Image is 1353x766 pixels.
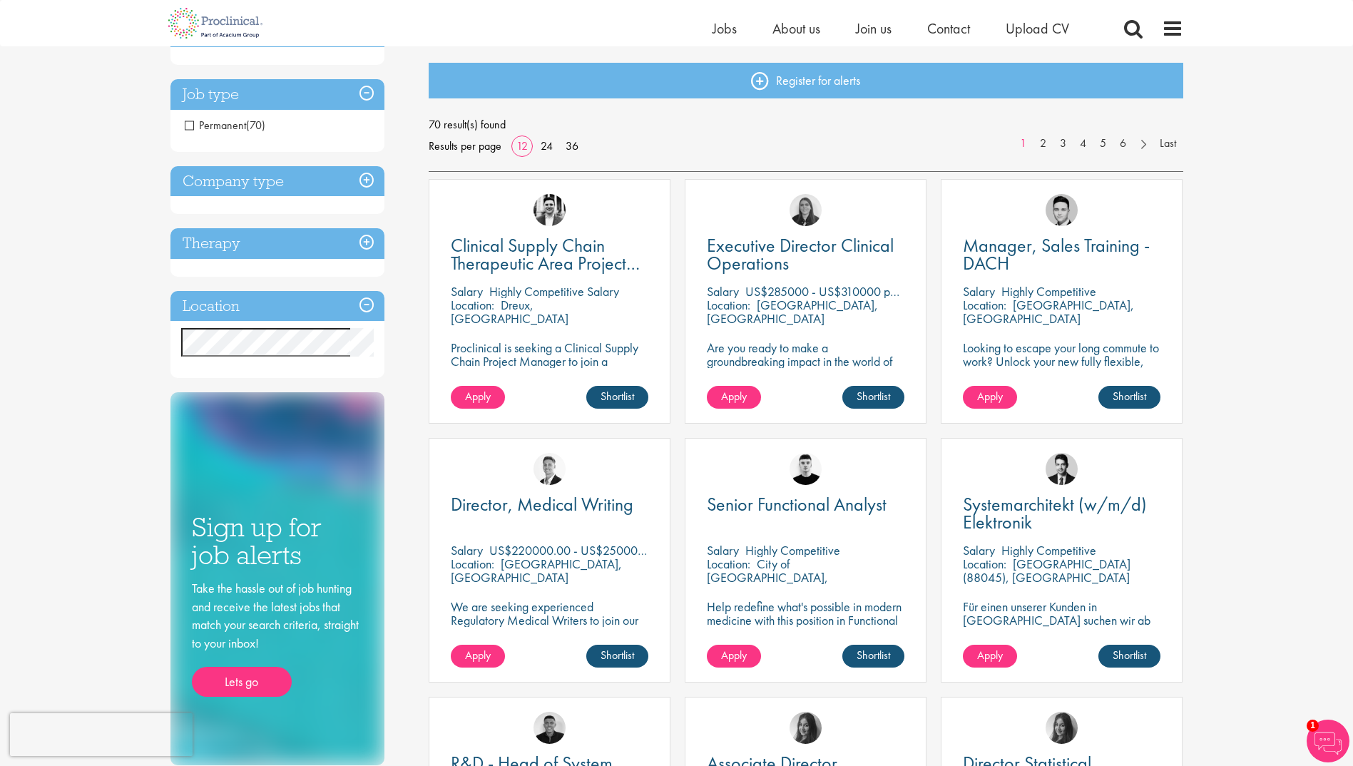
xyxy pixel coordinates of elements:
span: Location: [707,297,750,313]
p: We are seeking experienced Regulatory Medical Writers to join our client, a dynamic and growing b... [451,600,648,654]
iframe: reCAPTCHA [10,713,193,756]
img: Heidi Hennigan [1046,712,1078,744]
a: Shortlist [1098,386,1160,409]
a: Executive Director Clinical Operations [707,237,904,272]
a: Shortlist [1098,645,1160,668]
p: Are you ready to make a groundbreaking impact in the world of biotechnology? Join a growing compa... [707,341,904,409]
a: Jobs [713,19,737,38]
h3: Therapy [170,228,384,259]
img: Patrick Melody [790,453,822,485]
a: Systemarchitekt (w/m/d) Elektronik [963,496,1160,531]
a: Shortlist [586,645,648,668]
span: Salary [707,283,739,300]
p: Dreux, [GEOGRAPHIC_DATA] [451,297,568,327]
div: Take the hassle out of job hunting and receive the latest jobs that match your search criteria, s... [192,579,363,697]
a: 1 [1013,136,1033,152]
p: US$220000.00 - US$250000.00 per annum + Highly Competitive Salary [489,542,858,558]
a: Join us [856,19,892,38]
img: Connor Lynes [1046,194,1078,226]
p: Looking to escape your long commute to work? Unlock your new fully flexible, remote working posit... [963,341,1160,395]
a: Shortlist [586,386,648,409]
span: Senior Functional Analyst [707,492,887,516]
span: Location: [451,297,494,313]
span: Salary [963,283,995,300]
span: Apply [465,389,491,404]
span: Results per page [429,136,501,157]
img: Ciara Noble [790,194,822,226]
span: Apply [977,648,1003,663]
a: Apply [451,645,505,668]
span: 1 [1307,720,1319,732]
a: Upload CV [1006,19,1069,38]
a: Heidi Hennigan [790,712,822,744]
p: [GEOGRAPHIC_DATA] (88045), [GEOGRAPHIC_DATA] [963,556,1130,586]
span: Permanent [185,118,265,133]
h3: Job type [170,79,384,110]
p: [GEOGRAPHIC_DATA], [GEOGRAPHIC_DATA] [707,297,878,327]
h3: Sign up for job alerts [192,514,363,568]
img: Chatbot [1307,720,1349,762]
a: Manager, Sales Training - DACH [963,237,1160,272]
p: Highly Competitive [1001,283,1096,300]
span: Location: [963,556,1006,572]
img: Christian Andersen [533,712,566,744]
a: 12 [511,138,533,153]
a: 3 [1053,136,1073,152]
a: Apply [963,645,1017,668]
span: Apply [721,389,747,404]
span: Location: [451,556,494,572]
p: [GEOGRAPHIC_DATA], [GEOGRAPHIC_DATA] [451,556,622,586]
a: About us [772,19,820,38]
a: Shortlist [842,645,904,668]
span: Director, Medical Writing [451,492,633,516]
span: Salary [963,542,995,558]
p: Highly Competitive [1001,542,1096,558]
span: Apply [721,648,747,663]
span: Clinical Supply Chain Therapeutic Area Project Manager [451,233,640,293]
span: Manager, Sales Training - DACH [963,233,1150,275]
a: Apply [451,386,505,409]
span: Executive Director Clinical Operations [707,233,894,275]
a: Register for alerts [429,63,1183,98]
span: Apply [977,389,1003,404]
a: 24 [536,138,558,153]
img: George Watson [533,453,566,485]
a: 2 [1033,136,1053,152]
img: Thomas Wenig [1046,453,1078,485]
a: 4 [1073,136,1093,152]
span: Apply [465,648,491,663]
a: Clinical Supply Chain Therapeutic Area Project Manager [451,237,648,272]
a: 36 [561,138,583,153]
h3: Company type [170,166,384,197]
a: Contact [927,19,970,38]
span: Salary [451,542,483,558]
a: Shortlist [842,386,904,409]
p: Highly Competitive Salary [489,283,619,300]
span: Permanent [185,118,246,133]
a: Apply [707,645,761,668]
img: Edward Little [533,194,566,226]
span: 70 result(s) found [429,114,1183,136]
span: Location: [707,556,750,572]
p: Proclinical is seeking a Clinical Supply Chain Project Manager to join a dynamic team dedicated t... [451,341,648,409]
p: Highly Competitive [745,542,840,558]
a: Senior Functional Analyst [707,496,904,514]
p: US$285000 - US$310000 per annum [745,283,935,300]
a: Apply [707,386,761,409]
span: Salary [451,283,483,300]
a: 6 [1113,136,1133,152]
